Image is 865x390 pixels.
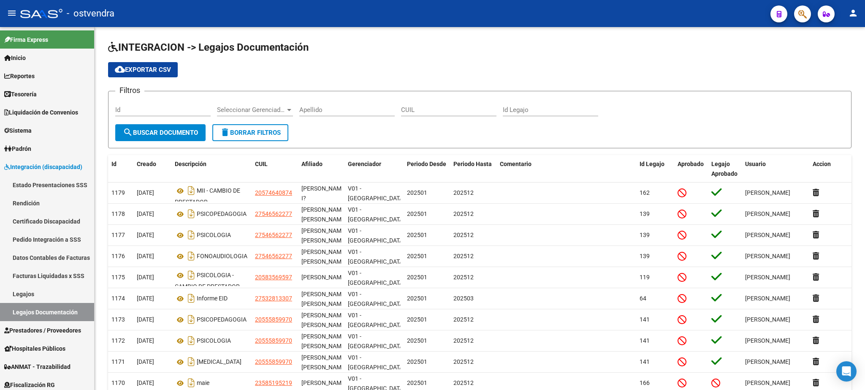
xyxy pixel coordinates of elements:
[186,313,197,326] i: Descargar documento
[407,358,427,365] span: 202501
[186,292,197,305] i: Descargar documento
[217,106,285,114] span: Seleccionar Gerenciador
[640,379,650,386] span: 166
[298,155,344,183] datatable-header-cell: Afiliado
[500,161,531,167] span: Comentario
[111,161,117,167] span: Id
[348,185,405,202] span: V01 - [GEOGRAPHIC_DATA]
[301,354,347,371] span: SANDER, AXEL LIONEL
[407,189,427,196] span: 202501
[348,270,405,286] span: V01 - [GEOGRAPHIC_DATA]
[197,253,247,260] span: FONOAUDIOLOGIA
[453,379,474,386] span: 202512
[255,295,292,302] span: 27532813307
[407,316,427,323] span: 202501
[301,161,323,167] span: Afiliado
[137,253,154,259] span: [DATE]
[4,144,31,153] span: Padrón
[4,53,26,63] span: Inicio
[344,155,404,183] datatable-header-cell: Gerenciador
[640,210,650,217] span: 139
[640,316,650,323] span: 141
[453,253,474,259] span: 202512
[636,155,674,183] datatable-header-cell: Id Legajo
[111,379,125,386] span: 1170
[301,227,347,244] span: GOMEZ ZAHIRA ABIGAIL
[453,337,474,344] span: 202512
[640,295,646,302] span: 64
[252,155,298,183] datatable-header-cell: CUIL
[453,161,492,167] span: Periodo Hasta
[111,337,125,344] span: 1172
[111,253,125,259] span: 1176
[745,337,790,344] span: [PERSON_NAME]
[255,210,292,217] span: 27546562277
[115,66,171,74] span: Exportar CSV
[674,155,708,183] datatable-header-cell: Aprobado
[301,274,347,281] span: ACEVEDO VALENTIN ARON
[301,379,347,386] span: BARRETO AXEL SAMUEL
[137,189,154,196] span: [DATE]
[108,155,133,183] datatable-header-cell: Id
[255,337,292,344] span: 20555859970
[640,337,650,344] span: 141
[186,207,197,221] i: Descargar documento
[186,184,197,197] i: Descargar documento
[836,361,857,382] div: Open Intercom Messenger
[708,155,742,183] datatable-header-cell: Legajo Aprobado
[197,232,231,239] span: PSICOLOGIA
[137,316,154,323] span: [DATE]
[4,35,48,44] span: Firma Express
[255,358,292,365] span: 20555859970
[175,188,240,206] span: MII - CAMBIO DE PRESTADOR
[711,161,738,177] span: Legajo Aprobado
[137,379,154,386] span: [DATE]
[197,359,241,365] span: [MEDICAL_DATA]
[301,206,347,223] span: GOMEZ ZAHIRA ABIGAIL
[111,358,125,365] span: 1171
[745,232,790,238] span: [PERSON_NAME]
[407,295,427,302] span: 202501
[496,155,636,183] datatable-header-cell: Comentario
[197,380,209,387] span: maie
[255,274,292,281] span: 20583569597
[4,344,65,353] span: Hospitales Públicos
[745,379,790,386] span: [PERSON_NAME]
[450,155,496,183] datatable-header-cell: Periodo Hasta
[111,316,125,323] span: 1173
[4,380,55,390] span: Fiscalización RG
[186,249,197,263] i: Descargar documento
[115,85,144,96] h3: Filtros
[348,248,405,265] span: V01 - [GEOGRAPHIC_DATA]
[745,274,790,281] span: [PERSON_NAME]
[115,124,206,141] button: Buscar Documento
[453,232,474,238] span: 202512
[255,161,268,167] span: CUIL
[742,155,809,183] datatable-header-cell: Usuario
[123,127,133,137] mat-icon: search
[678,161,704,167] span: Aprobado
[123,129,198,136] span: Buscar Documento
[220,127,230,137] mat-icon: delete
[453,210,474,217] span: 202512
[186,355,197,368] i: Descargar documento
[301,291,347,307] span: PEÑALVA FALCONI MORENA AYELEN
[197,295,228,302] span: Informe EID
[186,334,197,347] i: Descargar documento
[175,272,240,290] span: PSICOLOGIA - CAMBIO DE PRESTADOR
[453,295,474,302] span: 202503
[453,358,474,365] span: 202512
[133,155,171,183] datatable-header-cell: Creado
[4,71,35,81] span: Reportes
[745,210,790,217] span: [PERSON_NAME]
[137,232,154,238] span: [DATE]
[640,253,650,259] span: 139
[197,338,231,344] span: PSICOLOGIA
[197,316,247,323] span: PSICOPEDAGOGIA
[220,129,281,136] span: Borrar Filtros
[640,274,650,281] span: 119
[453,189,474,196] span: 202512
[137,210,154,217] span: [DATE]
[745,358,790,365] span: [PERSON_NAME]
[137,295,154,302] span: [DATE]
